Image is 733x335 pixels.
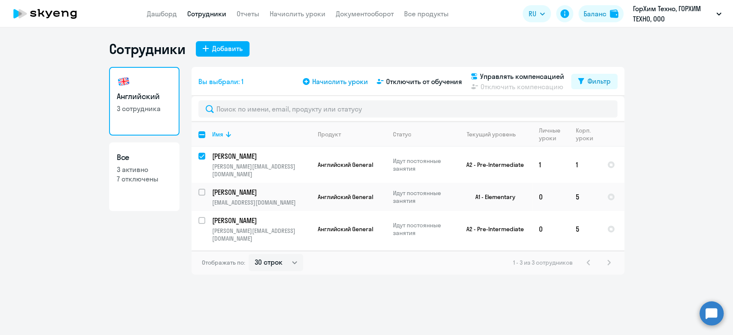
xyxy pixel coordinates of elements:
span: Отображать по: [202,259,245,266]
td: 5 [569,211,600,247]
h3: Все [117,152,172,163]
p: Идут постоянные занятия [393,189,452,205]
div: Фильтр [587,76,611,86]
p: ГорХим Техно, ГОРХИМ ТЕХНО, ООО [633,3,713,24]
div: Корп. уроки [576,127,600,142]
div: Баланс [584,9,606,19]
button: RU [523,5,551,22]
button: ГорХим Техно, ГОРХИМ ТЕХНО, ООО [629,3,726,24]
a: [PERSON_NAME] [212,187,310,197]
p: [PERSON_NAME][EMAIL_ADDRESS][DOMAIN_NAME] [212,163,310,178]
td: A2 - Pre-Intermediate [452,147,532,183]
span: Английский General [318,193,373,201]
td: 1 [532,147,569,183]
div: Корп. уроки [576,127,594,142]
div: Имя [212,130,310,138]
p: 3 активно [117,165,172,174]
td: 5 [569,183,600,211]
span: Английский General [318,225,373,233]
p: [PERSON_NAME][EMAIL_ADDRESS][DOMAIN_NAME] [212,227,310,242]
span: Начислить уроки [312,76,368,87]
div: Текущий уровень [467,130,516,138]
div: Добавить [212,43,243,54]
span: Вы выбрали: 1 [198,76,243,87]
a: Документооборот [336,9,394,18]
h1: Сотрудники [109,40,186,57]
a: Начислить уроки [270,9,325,18]
p: [EMAIL_ADDRESS][DOMAIN_NAME] [212,199,310,206]
td: A2 - Pre-Intermediate [452,211,532,247]
span: Отключить от обучения [386,76,462,87]
div: Статус [393,130,411,138]
td: 1 [569,147,600,183]
p: 7 отключены [117,174,172,184]
div: Имя [212,130,223,138]
a: Отчеты [237,9,259,18]
a: Сотрудники [187,9,226,18]
div: Личные уроки [539,127,569,142]
p: 3 сотрудника [117,104,172,113]
p: [PERSON_NAME] [212,216,309,225]
input: Поиск по имени, email, продукту или статусу [198,100,617,118]
p: [PERSON_NAME] [212,187,309,197]
span: 1 - 3 из 3 сотрудников [513,259,573,266]
td: 0 [532,183,569,211]
p: Идут постоянные занятия [393,157,452,172]
a: Английский3 сотрудника [109,67,179,136]
td: A1 - Elementary [452,183,532,211]
button: Балансbalance [578,5,624,22]
div: Продукт [318,130,386,138]
span: Английский General [318,161,373,169]
a: Дашборд [147,9,177,18]
a: [PERSON_NAME] [212,216,310,225]
img: balance [610,9,618,18]
img: english [117,75,131,88]
div: Текущий уровень [459,130,532,138]
p: Идут постоянные занятия [393,221,452,237]
div: Статус [393,130,452,138]
div: Продукт [318,130,341,138]
span: Управлять компенсацией [480,71,564,81]
button: Фильтр [571,74,617,89]
td: 0 [532,211,569,247]
a: Все продукты [404,9,449,18]
a: Все3 активно7 отключены [109,142,179,211]
a: [PERSON_NAME] [212,151,310,161]
button: Добавить [196,41,249,57]
span: RU [529,9,536,19]
div: Личные уроки [539,127,563,142]
p: [PERSON_NAME] [212,151,309,161]
h3: Английский [117,91,172,102]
